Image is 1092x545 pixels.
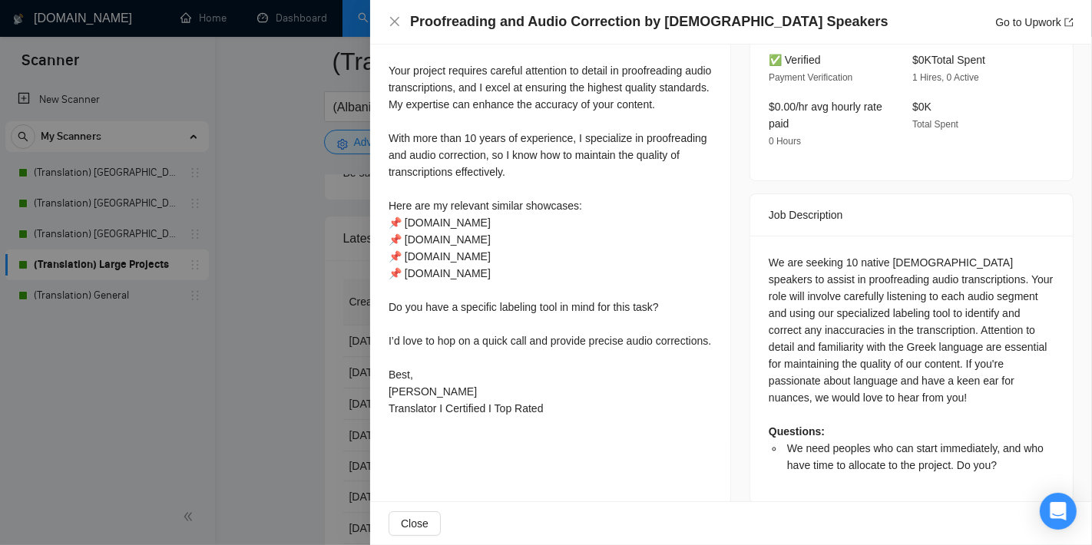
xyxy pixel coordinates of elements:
span: ✅ Verified [769,54,821,66]
div: Open Intercom Messenger [1040,493,1077,530]
strong: Questions: [769,425,825,438]
span: $0K [912,101,932,113]
h4: Proofreading and Audio Correction by [DEMOGRAPHIC_DATA] Speakers [410,12,888,31]
span: close [389,15,401,28]
div: Job Description [769,194,1054,236]
a: Go to Upworkexport [995,16,1074,28]
div: Hi, Your project requires careful attention to detail in proofreading audio transcriptions, and I... [389,28,712,417]
button: Close [389,511,441,536]
button: Close [389,15,401,28]
span: $0K Total Spent [912,54,985,66]
span: 0 Hours [769,136,801,147]
span: export [1064,18,1074,27]
span: Payment Verification [769,72,852,83]
span: 1 Hires, 0 Active [912,72,979,83]
span: $0.00/hr avg hourly rate paid [769,101,882,130]
span: Close [401,515,429,532]
div: We are seeking 10 native [DEMOGRAPHIC_DATA] speakers to assist in proofreading audio transcriptio... [769,254,1054,474]
span: We need peoples who can start immediately, and who have time to allocate to the project. Do you? [787,442,1044,471]
span: Total Spent [912,119,958,130]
